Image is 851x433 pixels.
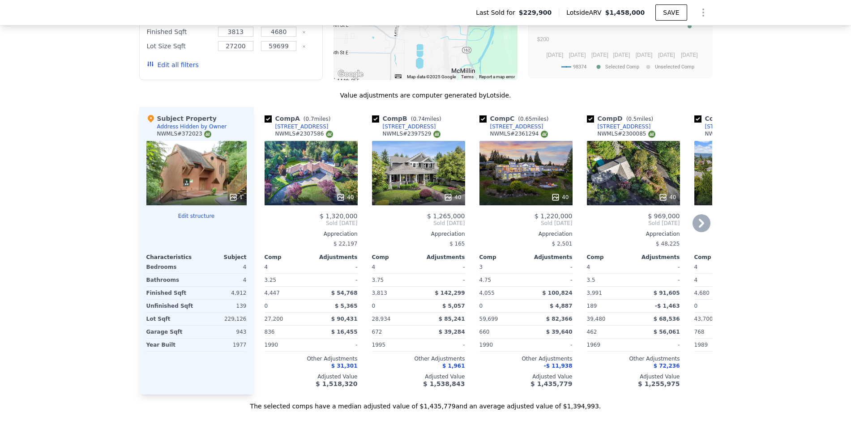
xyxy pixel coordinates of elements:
span: 0.74 [413,116,425,122]
button: Keyboard shortcuts [395,74,401,78]
div: - [528,339,573,351]
div: Bathrooms [146,274,195,286]
div: 4,912 [198,287,247,299]
div: [STREET_ADDRESS] [275,123,329,130]
span: $ 1,265,000 [427,212,465,220]
div: 4.75 [479,274,524,286]
div: Comp B [372,114,445,123]
span: -$ 11,938 [544,363,573,369]
span: $ 31,301 [331,363,358,369]
div: - [528,261,573,273]
span: $ 48,225 [656,241,680,247]
text: [DATE] [591,52,608,58]
div: 1990 [479,339,524,351]
img: NWMLS Logo [326,131,333,138]
span: 4,680 [694,290,710,296]
div: NWMLS # 2307586 [275,130,333,138]
div: Comp [694,254,741,261]
text: [DATE] [569,52,586,58]
div: Appreciation [694,230,787,238]
div: - [420,339,465,351]
text: [DATE] [658,52,675,58]
div: Adjusted Value [265,373,358,380]
div: - [420,274,465,286]
div: - [528,274,573,286]
span: 4 [265,264,268,270]
a: [STREET_ADDRESS] [372,123,436,130]
div: Lot Size Sqft [147,40,213,52]
div: - [313,261,358,273]
div: Comp C [479,114,552,123]
span: 43,700 [694,316,713,322]
div: - [635,339,680,351]
span: $ 165 [449,241,465,247]
div: Year Built [146,339,195,351]
div: The selected comps have a median adjusted value of $1,435,779 and an average adjusted value of $1... [139,395,712,411]
div: Appreciation [372,230,465,238]
div: Comp [265,254,311,261]
div: 3.25 [265,274,309,286]
div: - [420,261,465,273]
a: Terms (opens in new tab) [461,74,474,79]
div: NWMLS # 2427186 [705,130,763,138]
button: Clear [302,30,306,34]
div: Adjusted Value [587,373,680,380]
span: ( miles) [514,116,552,122]
div: [STREET_ADDRESS] [598,123,651,130]
span: Sold [DATE] [265,220,358,227]
span: $ 5,057 [442,303,465,309]
div: Comp D [587,114,657,123]
a: Report a map error [479,74,515,79]
span: 3 [479,264,483,270]
span: 672 [372,329,382,335]
div: Garage Sqft [146,326,195,338]
div: 40 [659,193,676,202]
button: Show Options [694,4,712,21]
div: Appreciation [265,230,358,238]
a: [STREET_ADDRESS] [479,123,543,130]
span: Sold [DATE] [587,220,680,227]
button: SAVE [655,4,687,21]
span: $ 90,431 [331,316,358,322]
span: $ 100,824 [542,290,572,296]
text: [DATE] [680,52,697,58]
span: $ 1,961 [442,363,465,369]
div: Subject [197,254,247,261]
div: Adjustments [311,254,358,261]
div: [STREET_ADDRESS] [383,123,436,130]
span: $ 5,365 [335,303,357,309]
span: 4,447 [265,290,280,296]
text: $200 [537,36,549,42]
span: ( miles) [300,116,334,122]
span: $ 2,501 [552,241,573,247]
div: - [313,339,358,351]
span: $ 969,000 [648,212,680,220]
a: [STREET_ADDRESS] [587,123,651,130]
div: - [635,261,680,273]
div: 229,126 [198,313,247,325]
span: Sold [DATE] [372,220,465,227]
div: Adjustments [633,254,680,261]
span: $ 1,518,320 [316,380,357,387]
div: 3.5 [587,274,632,286]
div: 1989 [694,339,739,351]
div: 139 [198,300,247,312]
div: - [635,274,680,286]
span: 28,934 [372,316,391,322]
div: Adjusted Value [694,373,787,380]
text: [DATE] [546,52,563,58]
span: 0 [694,303,698,309]
span: $ 56,061 [654,329,680,335]
div: NWMLS # 2361294 [490,130,548,138]
div: Unfinished Sqft [146,300,195,312]
div: 3.75 [372,274,417,286]
span: $ 16,455 [331,329,358,335]
div: Other Adjustments [265,355,358,362]
div: Comp [479,254,526,261]
div: Adjustments [419,254,465,261]
span: Last Sold for [476,8,519,17]
div: Other Adjustments [479,355,573,362]
div: 40 [444,193,461,202]
div: 1990 [265,339,309,351]
div: Bedrooms [146,261,195,273]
